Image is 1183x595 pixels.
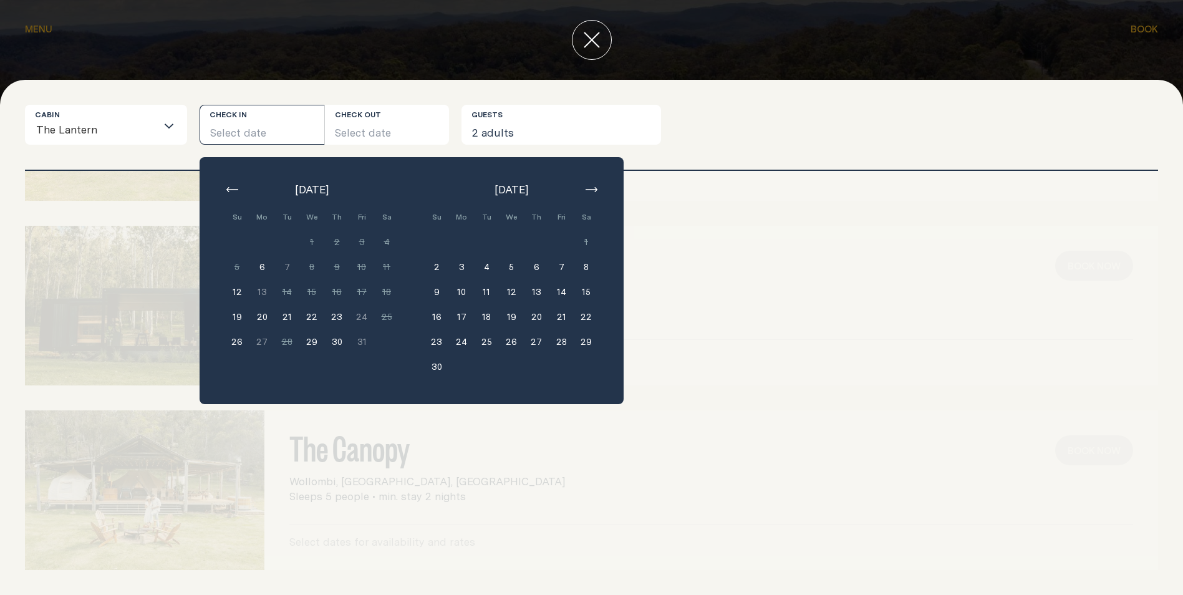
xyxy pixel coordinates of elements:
[524,279,549,304] button: 13
[249,329,274,354] button: 27
[324,279,349,304] button: 16
[549,254,574,279] button: 7
[449,205,474,230] div: Mo
[324,304,349,329] button: 23
[249,279,274,304] button: 13
[549,304,574,329] button: 21
[449,279,474,304] button: 10
[424,205,449,230] div: Su
[524,254,549,279] button: 6
[98,118,157,144] input: Search for option
[574,205,599,230] div: Sa
[325,105,450,145] button: Select date
[324,254,349,279] button: 9
[299,279,324,304] button: 15
[225,279,249,304] button: 12
[249,205,274,230] div: Mo
[374,230,399,254] button: 4
[524,304,549,329] button: 20
[449,254,474,279] button: 3
[474,254,499,279] button: 4
[274,205,299,230] div: Tu
[225,254,249,279] button: 5
[474,205,499,230] div: Tu
[25,105,187,145] div: Search for option
[574,329,599,354] button: 29
[474,329,499,354] button: 25
[424,329,449,354] button: 23
[274,254,299,279] button: 7
[524,329,549,354] button: 27
[499,304,524,329] button: 19
[299,254,324,279] button: 8
[299,304,324,329] button: 22
[225,329,249,354] button: 26
[499,279,524,304] button: 12
[449,304,474,329] button: 17
[449,329,474,354] button: 24
[324,329,349,354] button: 30
[495,182,528,197] span: [DATE]
[225,304,249,329] button: 19
[349,329,374,354] button: 31
[374,254,399,279] button: 11
[200,105,324,145] button: Select date
[474,279,499,304] button: 11
[424,279,449,304] button: 9
[461,105,661,145] button: 2 adults
[349,254,374,279] button: 10
[274,279,299,304] button: 14
[499,329,524,354] button: 26
[295,182,329,197] span: [DATE]
[36,115,98,144] span: The Lantern
[349,205,374,230] div: Fri
[549,279,574,304] button: 14
[249,304,274,329] button: 20
[225,205,249,230] div: Su
[474,304,499,329] button: 18
[374,205,399,230] div: Sa
[424,304,449,329] button: 16
[499,205,524,230] div: We
[574,230,599,254] button: 1
[299,230,324,254] button: 1
[574,279,599,304] button: 15
[249,254,274,279] button: 6
[471,110,503,120] label: Guests
[499,254,524,279] button: 5
[549,329,574,354] button: 28
[324,230,349,254] button: 2
[424,254,449,279] button: 2
[424,354,449,379] button: 30
[574,254,599,279] button: 8
[324,205,349,230] div: Th
[274,329,299,354] button: 28
[374,304,399,329] button: 25
[524,205,549,230] div: Th
[349,230,374,254] button: 3
[574,304,599,329] button: 22
[274,304,299,329] button: 21
[349,279,374,304] button: 17
[299,205,324,230] div: We
[299,329,324,354] button: 29
[549,205,574,230] div: Fri
[349,304,374,329] button: 24
[374,279,399,304] button: 18
[572,20,612,60] button: close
